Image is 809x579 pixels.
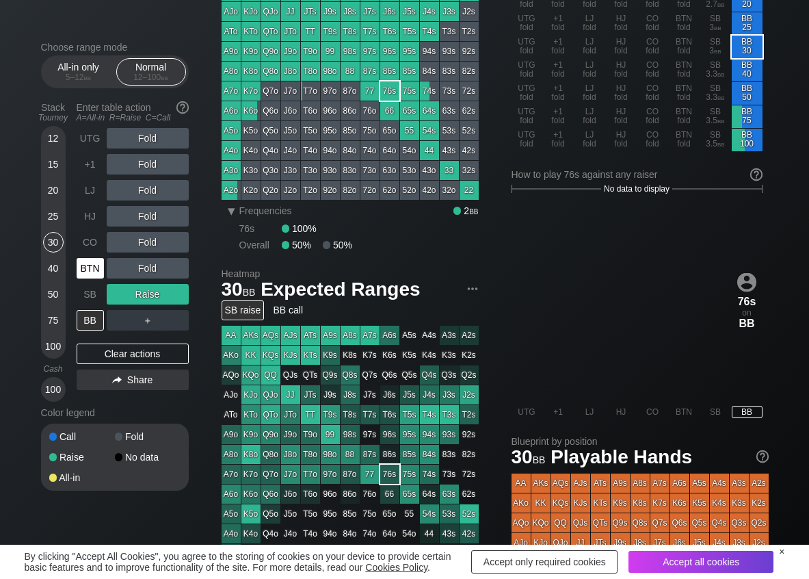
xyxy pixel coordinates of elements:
div: 52o [400,181,419,200]
div: T8o [301,62,320,81]
div: CO fold [637,59,668,81]
div: 87s [360,62,380,81]
div: BTN fold [669,12,700,35]
div: K2o [241,181,261,200]
div: 96o [321,101,340,120]
div: HJ fold [606,59,637,81]
div: K6s [380,346,399,365]
div: KQo [241,365,261,385]
div: KTo [241,22,261,41]
div: 92o [321,181,340,200]
div: AA [222,326,241,345]
div: 83o [341,161,360,180]
div: 75s [400,81,419,101]
div: A8o [222,62,241,81]
div: K4s [420,346,439,365]
div: 94o [321,141,340,160]
div: 96s [380,42,399,61]
div: 76s [732,295,762,307]
div: 73s [440,81,459,101]
div: How to play 76s against any raiser [512,169,762,180]
div: J5o [281,121,300,140]
div: JJ [281,2,300,21]
div: SB 3.5 [700,105,731,128]
div: HJ fold [606,36,637,58]
div: Overall [239,240,282,250]
div: J4s [420,2,439,21]
span: bb [717,69,725,79]
div: T4o [301,141,320,160]
div: 100 [43,336,64,357]
img: help.32db89a4.svg [175,100,190,115]
div: A3o [222,161,241,180]
div: A5s [400,326,419,345]
div: 86o [341,101,360,120]
div: K3s [440,346,459,365]
div: TT [301,22,320,41]
div: CO fold [637,82,668,105]
div: Call [49,432,115,441]
span: bb [714,23,721,32]
div: BB call [269,300,306,320]
div: 30 [43,232,64,253]
div: T7o [301,81,320,101]
h2: Heatmap [222,268,479,279]
div: All-in only [47,59,110,85]
div: HJ [77,206,104,227]
div: BB 50 [732,82,762,105]
div: BB 100 [732,129,762,151]
div: 65s [400,101,419,120]
div: BTN fold [669,59,700,81]
div: Q8o [261,62,280,81]
div: T9o [301,42,320,61]
div: 53s [440,121,459,140]
div: Raise [49,452,115,462]
div: 75o [360,121,380,140]
div: 75 [43,310,64,331]
div: AJo [222,2,241,21]
div: LJ fold [574,12,605,35]
div: K5o [241,121,261,140]
div: J6o [281,101,300,120]
div: LJ fold [574,129,605,151]
div: 55 [400,121,419,140]
div: 63s [440,101,459,120]
div: JTs [301,2,320,21]
div: Stack [36,96,71,128]
div: K8o [241,62,261,81]
div: 22 [460,181,479,200]
div: A6o [222,101,241,120]
h2: Choose range mode [41,42,189,53]
div: J2s [460,2,479,21]
div: 93o [321,161,340,180]
span: No data to display [604,184,669,194]
div: KJs [281,346,300,365]
div: 85s [400,62,419,81]
span: bb [717,139,725,149]
div: K4o [241,141,261,160]
div: K7o [241,81,261,101]
div: 92s [460,42,479,61]
div: 72o [360,181,380,200]
div: 50% [323,240,352,250]
span: bb [84,73,92,82]
div: 65o [380,121,399,140]
div: × [779,546,784,557]
div: 85o [341,121,360,140]
div: BTN fold [669,105,700,128]
div: 63o [380,161,399,180]
div: T9s [321,22,340,41]
div: KQs [261,346,280,365]
span: bb [717,92,725,102]
div: CO [77,232,104,253]
div: Fold [107,232,189,253]
div: BB [77,310,104,331]
div: on [732,272,762,329]
div: J8s [341,2,360,21]
img: help.32db89a4.svg [749,167,764,182]
div: 12 – 100 [122,73,180,82]
div: KTs [301,346,320,365]
div: T2o [301,181,320,200]
div: 74o [360,141,380,160]
div: 86s [380,62,399,81]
